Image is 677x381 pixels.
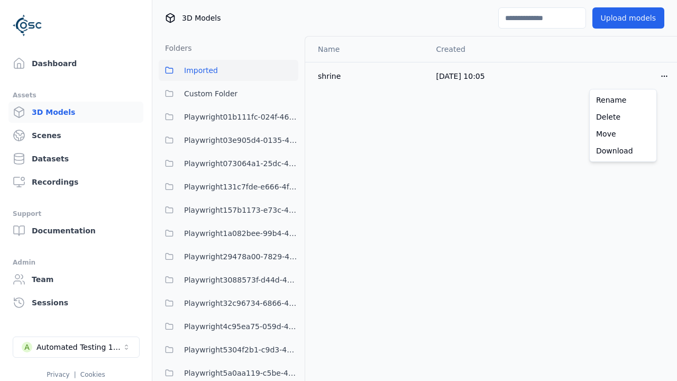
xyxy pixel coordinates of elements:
a: Rename [592,92,654,108]
a: Delete [592,108,654,125]
a: Move [592,125,654,142]
a: Download [592,142,654,159]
